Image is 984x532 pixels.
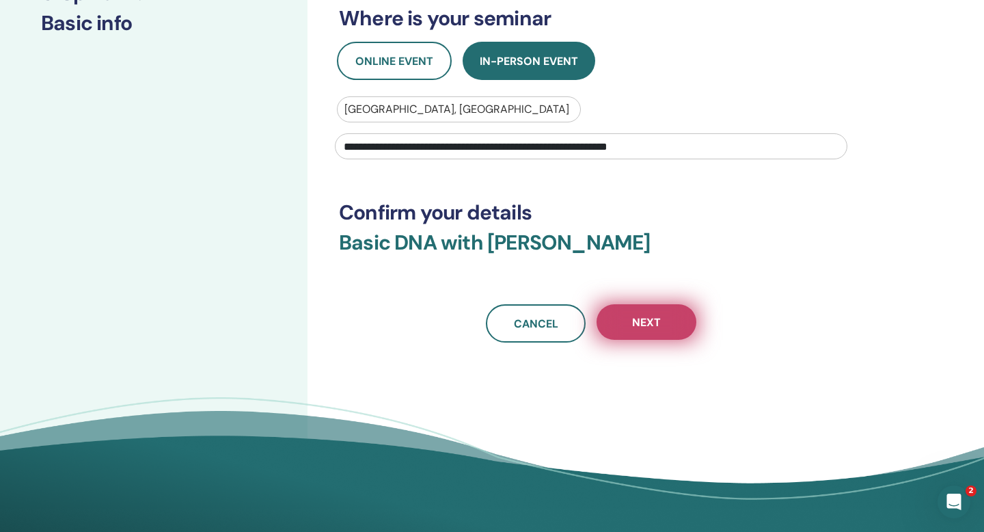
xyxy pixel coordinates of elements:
[938,486,970,518] iframe: Intercom live chat
[632,315,661,330] span: Next
[480,54,578,68] span: In-Person Event
[514,317,558,331] span: Cancel
[463,42,595,80] button: In-Person Event
[597,304,696,340] button: Next
[337,42,452,80] button: Online Event
[486,304,586,343] a: Cancel
[966,486,976,496] span: 2
[339,200,843,225] h3: Confirm your details
[41,11,266,36] h3: Basic info
[339,230,843,271] h3: Basic DNA with [PERSON_NAME]
[339,6,843,31] h3: Where is your seminar
[355,54,433,68] span: Online Event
